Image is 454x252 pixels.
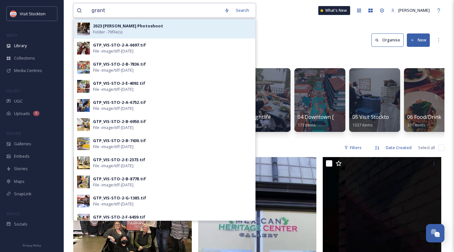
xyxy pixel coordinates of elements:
[243,114,271,128] a: 03 Nightlife44 items
[14,221,27,227] span: Socials
[77,195,90,207] img: GTP_VIS-STO-2-G-1385.tif
[93,48,133,54] span: File - image/tiff - [DATE]
[77,61,90,74] img: GTP_VIS-STO-2-B-7836.tif
[14,55,35,61] span: Collections
[14,68,42,74] span: Media Centres
[14,98,23,104] span: UGC
[10,11,17,17] img: unnamed.jpeg
[93,99,146,105] div: GTP_VIS-STO-2-A-6752.tif
[298,122,316,128] span: 173 items
[23,241,41,249] a: Privacy Policy
[93,163,133,169] span: File - image/tiff - [DATE]
[77,118,90,131] img: GTP_VIS-STO-2-B-6950.tif
[341,141,365,154] div: Filters
[352,122,373,128] span: 1337 items
[77,176,90,188] img: GTP_VIS-STO-2-B-8778.tif
[352,113,409,120] span: 05 Visit Stockton Events
[318,6,350,15] a: What's New
[298,113,383,120] span: 04 Downtown [GEOGRAPHIC_DATA]
[77,42,90,54] img: GTP_VIS-STO-2-A-6697.tif
[418,145,435,151] span: Select all
[93,42,146,48] div: GTP_VIS-STO-2-A-6697.tif
[6,131,21,136] span: WIDGETS
[93,61,146,67] div: GTP_VIS-STO-2-B-7836.tif
[88,4,221,18] input: Search your library
[6,88,20,93] span: COLLECT
[233,4,252,17] div: Search
[407,113,441,120] span: 06 Food/Drink
[371,33,404,47] button: Organise
[93,138,146,144] div: GTP_VIS-STO-2-B-7430.tif
[407,114,441,128] a: 06 Food/Drink301 items
[93,119,146,125] div: GTP_VIS-STO-2-B-6950.tif
[298,114,383,128] a: 04 Downtown [GEOGRAPHIC_DATA]173 items
[77,23,90,35] img: GTP_VIS-STO-2-E-3483.tif
[383,141,415,154] div: Date Created
[93,201,133,207] span: File - image/tiff - [DATE]
[352,114,409,128] a: 05 Visit Stockton Events1337 items
[93,67,133,73] span: File - image/tiff - [DATE]
[14,178,25,184] span: Maps
[14,191,32,197] span: SnapLink
[243,113,271,120] span: 03 Nightlife
[23,243,41,248] span: Privacy Policy
[371,33,407,47] a: Organise
[77,99,90,112] img: GTP_VIS-STO-2-A-6752.tif
[6,33,18,38] span: MEDIA
[14,153,30,159] span: Embeds
[93,144,133,150] span: File - image/tiff - [DATE]
[6,211,19,216] span: SOCIALS
[77,80,90,93] img: GTP_VIS-STO-2-E-4092.tif
[93,86,133,92] span: File - image/tiff - [DATE]
[93,176,146,182] div: GTP_VIS-STO-2-B-8778.tif
[14,111,30,117] span: Uploads
[33,111,40,116] div: 8
[93,105,133,112] span: File - image/tiff - [DATE]
[93,157,145,163] div: GTP_VIS-STO-2-E-2373.tif
[77,214,90,227] img: GTP_VIS-STO-2-F-6459.tif
[93,125,133,131] span: File - image/tiff - [DATE]
[93,80,145,86] div: GTP_VIS-STO-2-E-4092.tif
[93,182,133,188] span: File - image/tiff - [DATE]
[14,166,28,172] span: Stories
[73,145,88,151] span: 231 file s
[93,195,146,201] div: GTP_VIS-STO-2-G-1385.tif
[407,33,430,47] button: New
[93,220,133,226] span: File - image/tiff - [DATE]
[20,11,46,17] span: Visit Stockton
[14,43,27,49] span: Library
[77,137,90,150] img: GTP_VIS-STO-2-B-7430.tif
[407,122,425,128] span: 301 items
[93,29,122,35] span: Folder - 79 file(s)
[93,23,163,29] strong: 2023 [PERSON_NAME] Photoshoot
[388,4,433,17] a: [PERSON_NAME]
[398,7,430,13] span: [PERSON_NAME]
[426,224,444,242] button: Open Chat
[14,141,31,147] span: Galleries
[77,156,90,169] img: GTP_VIS-STO-2-E-2373.tif
[93,214,145,220] div: GTP_VIS-STO-2-F-6459.tif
